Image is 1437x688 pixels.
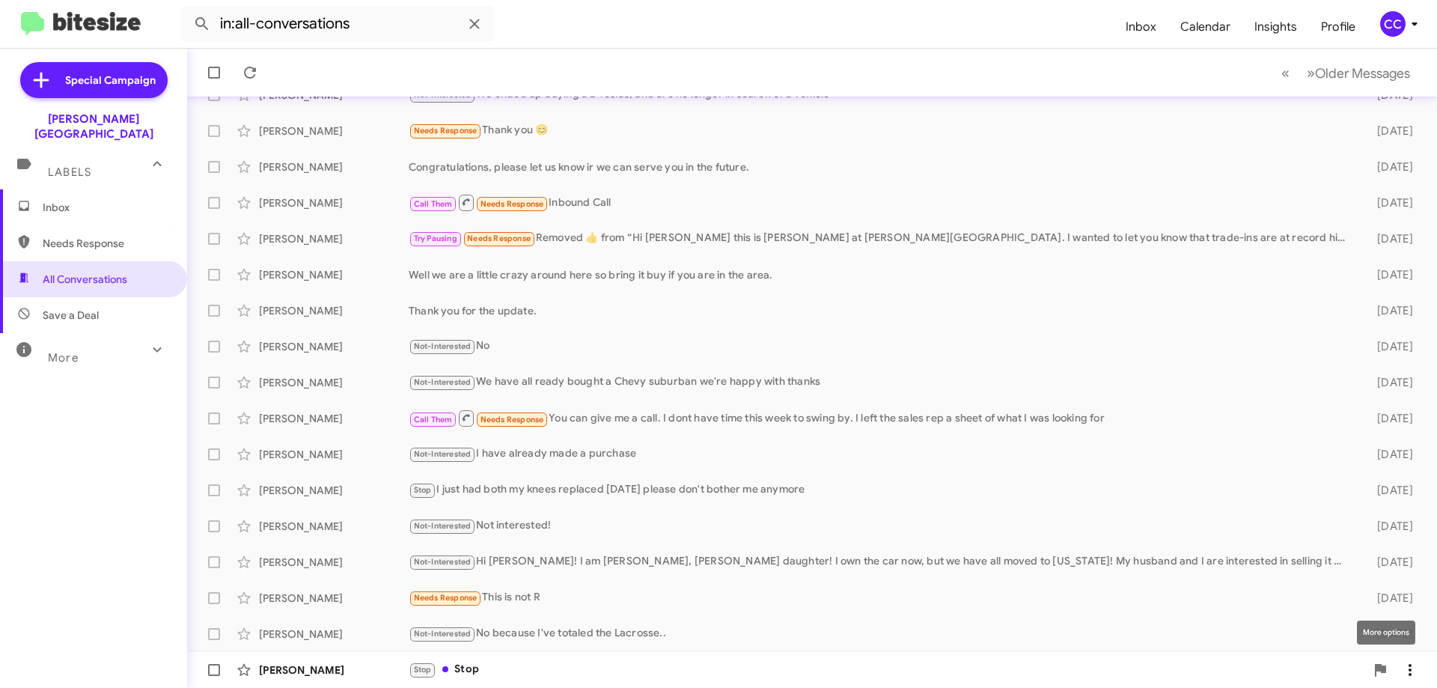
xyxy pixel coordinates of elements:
div: I have already made a purchase [409,445,1353,463]
span: Needs Response [480,199,544,209]
div: No [409,338,1353,355]
div: Removed ‌👍‌ from “ Hi [PERSON_NAME] this is [PERSON_NAME] at [PERSON_NAME][GEOGRAPHIC_DATA]. I wa... [409,230,1353,247]
span: Needs Response [467,234,531,243]
div: [DATE] [1353,519,1425,534]
span: Call Them [414,415,453,424]
div: Well we are a little crazy around here so bring it buy if you are in the area. [409,267,1353,282]
div: Inbound Call [409,193,1353,212]
div: [DATE] [1353,303,1425,318]
div: [DATE] [1353,124,1425,138]
span: » [1307,64,1315,82]
span: Call Them [414,199,453,209]
div: Not interested! [409,517,1353,535]
div: [DATE] [1353,339,1425,354]
div: I just had both my knees replaced [DATE] please don't bother me anymore [409,481,1353,499]
div: [PERSON_NAME] [259,375,409,390]
span: Labels [48,165,91,179]
span: Stop [414,665,432,675]
span: Try Pausing [414,234,457,243]
a: Calendar [1168,5,1242,49]
div: You can give me a call. I dont have time this week to swing by. I left the sales rep a sheet of w... [409,409,1353,427]
div: [PERSON_NAME] [259,411,409,426]
span: Not-Interested [414,629,472,639]
div: [DATE] [1353,375,1425,390]
span: Inbox [43,200,170,215]
span: Not-Interested [414,341,472,351]
div: [DATE] [1353,159,1425,174]
div: [PERSON_NAME] [259,627,409,642]
span: Needs Response [414,126,478,136]
div: [DATE] [1353,411,1425,426]
div: More options [1357,621,1415,645]
a: Insights [1242,5,1309,49]
span: Older Messages [1315,65,1410,82]
div: [PERSON_NAME] [259,339,409,354]
div: [PERSON_NAME] [259,124,409,138]
div: [PERSON_NAME] [259,663,409,678]
div: [PERSON_NAME] [259,447,409,462]
div: Stop [409,661,1365,678]
span: More [48,351,79,365]
div: [DATE] [1353,195,1425,210]
div: [PERSON_NAME] [259,267,409,282]
span: Stop [414,485,432,495]
div: [PERSON_NAME] [259,519,409,534]
span: Needs Response [414,593,478,603]
div: [PERSON_NAME] [259,195,409,210]
div: [DATE] [1353,231,1425,246]
a: Special Campaign [20,62,168,98]
div: [PERSON_NAME] [259,303,409,318]
span: Not-Interested [414,449,472,459]
div: CC [1380,11,1406,37]
div: We have all ready bought a Chevy suburban we're happy with thanks [409,374,1353,391]
div: This is not R [409,589,1353,606]
div: [DATE] [1353,267,1425,282]
div: [DATE] [1353,447,1425,462]
div: [PERSON_NAME] [259,231,409,246]
div: [PERSON_NAME] [259,591,409,606]
span: All Conversations [43,272,127,287]
span: Not-Interested [414,377,472,387]
a: Profile [1309,5,1367,49]
span: Save a Deal [43,308,99,323]
div: Congratulations, please let us know ir we can serve you in the future. [409,159,1353,174]
button: CC [1367,11,1421,37]
nav: Page navigation example [1273,58,1419,88]
span: Needs Response [480,415,544,424]
div: No because I've totaled the Lacrosse.. [409,625,1353,642]
button: Next [1298,58,1419,88]
div: [PERSON_NAME] [259,483,409,498]
div: [DATE] [1353,483,1425,498]
button: Previous [1272,58,1299,88]
input: Search [181,6,495,42]
span: Needs Response [43,236,170,251]
div: [DATE] [1353,591,1425,606]
div: Hi [PERSON_NAME]! I am [PERSON_NAME], [PERSON_NAME] daughter! I own the car now, but we have all ... [409,553,1353,570]
div: Thank you for the update. [409,303,1353,318]
span: Not-Interested [414,521,472,531]
div: [PERSON_NAME] [259,555,409,570]
span: Not-Interested [414,557,472,567]
span: « [1281,64,1290,82]
span: Special Campaign [65,73,156,88]
a: Inbox [1114,5,1168,49]
div: [PERSON_NAME] [259,159,409,174]
div: Thank you 😊 [409,122,1353,139]
div: [DATE] [1353,555,1425,570]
